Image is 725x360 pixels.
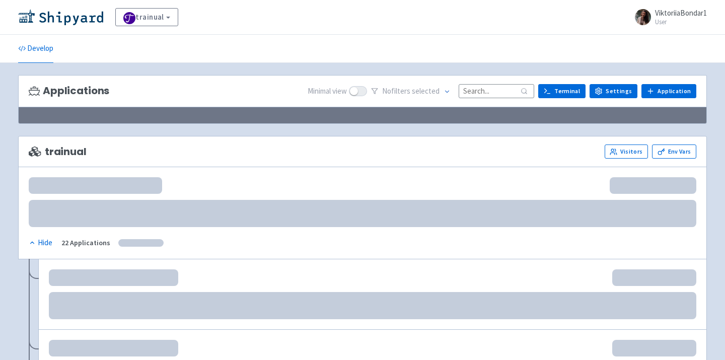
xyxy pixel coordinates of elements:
div: 22 Applications [61,237,110,249]
a: Terminal [538,84,586,98]
a: Settings [590,84,637,98]
div: Hide [29,237,52,249]
a: Env Vars [652,145,696,159]
span: Minimal view [308,86,347,97]
a: ViktoriiaBondar1 User [629,9,707,25]
h3: Applications [29,85,109,97]
img: Shipyard logo [18,9,103,25]
small: User [655,19,707,25]
button: Hide [29,237,53,249]
a: Develop [18,35,53,63]
a: trainual [115,8,178,26]
a: Visitors [605,145,648,159]
span: selected [412,86,440,96]
span: ViktoriiaBondar1 [655,8,707,18]
a: Application [641,84,696,98]
span: No filter s [382,86,440,97]
input: Search... [459,84,534,98]
span: trainual [29,146,87,158]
